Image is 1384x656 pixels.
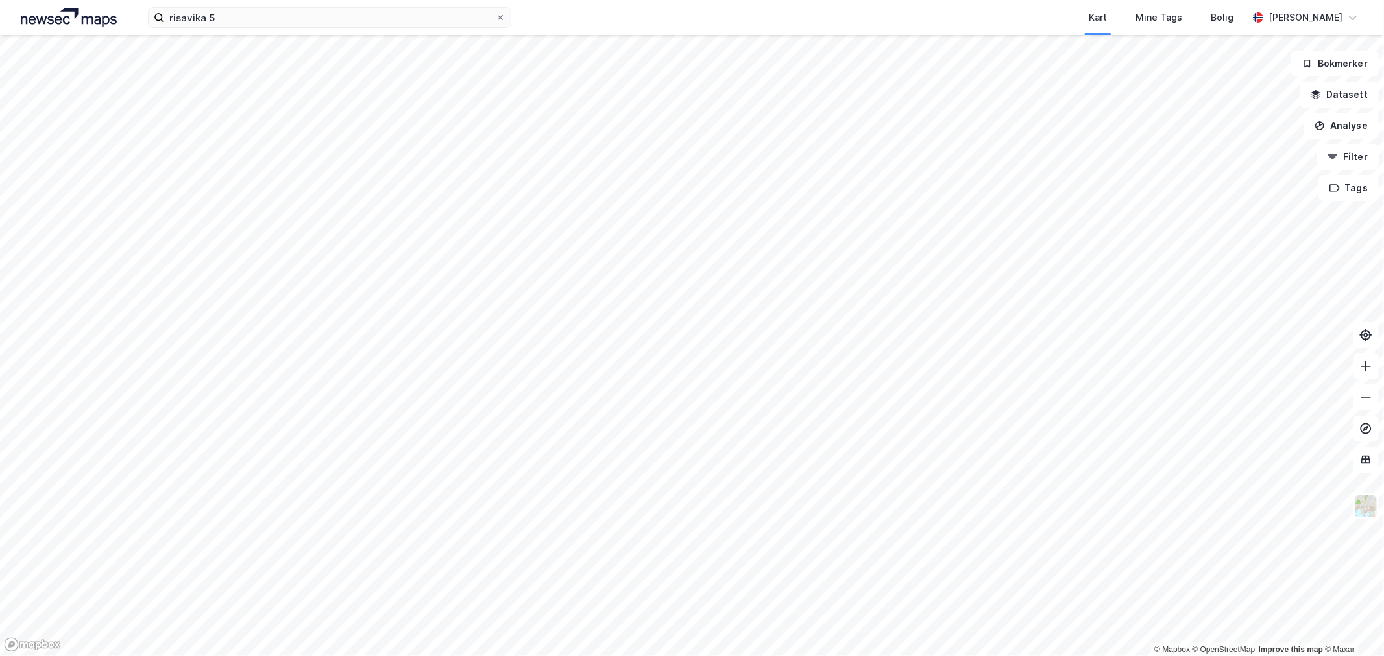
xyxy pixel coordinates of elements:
div: Bolig [1211,10,1233,25]
img: logo.a4113a55bc3d86da70a041830d287a7e.svg [21,8,117,27]
a: Mapbox homepage [4,637,61,652]
div: Kart [1089,10,1107,25]
a: Mapbox [1154,645,1190,654]
button: Analyse [1304,113,1379,139]
div: Kontrollprogram for chat [1319,594,1384,656]
iframe: Chat Widget [1319,594,1384,656]
button: Filter [1317,144,1379,170]
input: Søk på adresse, matrikkel, gårdeiere, leietakere eller personer [164,8,495,27]
a: OpenStreetMap [1193,645,1256,654]
div: Mine Tags [1135,10,1182,25]
div: [PERSON_NAME] [1269,10,1342,25]
a: Improve this map [1259,645,1323,654]
button: Datasett [1300,82,1379,108]
button: Tags [1318,175,1379,201]
img: Z [1354,494,1378,519]
button: Bokmerker [1291,51,1379,76]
